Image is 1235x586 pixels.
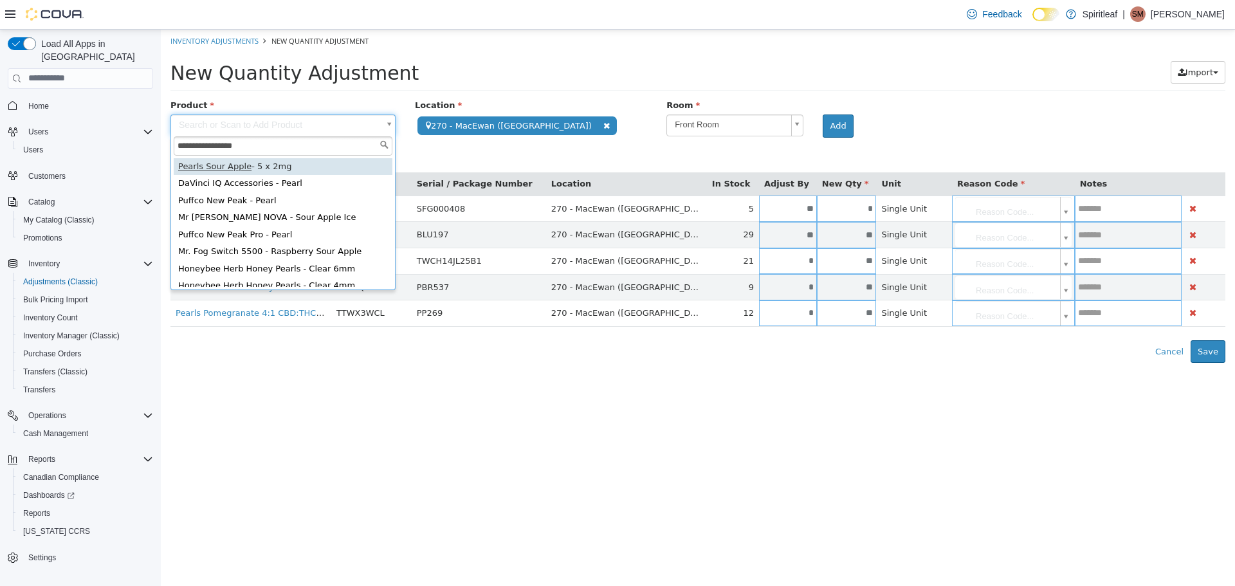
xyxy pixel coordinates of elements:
[23,367,87,377] span: Transfers (Classic)
[23,313,78,323] span: Inventory Count
[23,215,95,225] span: My Catalog (Classic)
[13,468,158,486] button: Canadian Compliance
[3,255,158,273] button: Inventory
[23,452,60,467] button: Reports
[18,346,87,362] a: Purchase Orders
[23,256,153,271] span: Inventory
[18,382,153,398] span: Transfers
[18,142,48,158] a: Users
[28,127,48,137] span: Users
[13,522,158,540] button: [US_STATE] CCRS
[23,490,75,500] span: Dashboards
[23,98,153,114] span: Home
[18,506,55,521] a: Reports
[13,129,232,146] div: - 5 x 2mg
[13,345,158,363] button: Purchase Orders
[18,230,153,246] span: Promotions
[28,259,60,269] span: Inventory
[1032,8,1059,21] input: Dark Mode
[23,385,55,395] span: Transfers
[23,295,88,305] span: Bulk Pricing Import
[1130,6,1146,22] div: Shelby M
[23,452,153,467] span: Reports
[18,470,104,485] a: Canadian Compliance
[17,132,91,142] span: Pearls Sour Apple
[18,426,153,441] span: Cash Management
[23,508,50,518] span: Reports
[18,274,153,289] span: Adjustments (Classic)
[18,142,153,158] span: Users
[28,101,49,111] span: Home
[23,408,153,423] span: Operations
[18,310,153,325] span: Inventory Count
[18,292,153,307] span: Bulk Pricing Import
[13,425,158,443] button: Cash Management
[36,37,153,63] span: Load All Apps in [GEOGRAPHIC_DATA]
[13,291,158,309] button: Bulk Pricing Import
[18,328,153,343] span: Inventory Manager (Classic)
[18,364,153,380] span: Transfers (Classic)
[28,410,66,421] span: Operations
[23,428,88,439] span: Cash Management
[1122,6,1125,22] p: |
[26,8,84,21] img: Cova
[18,488,80,503] a: Dashboards
[13,231,232,248] div: Honeybee Herb Honey Pearls - Clear 6mm
[13,363,158,381] button: Transfers (Classic)
[13,141,158,159] button: Users
[18,346,153,362] span: Purchase Orders
[13,381,158,399] button: Transfers
[13,163,232,180] div: Puffco New Peak - Pearl
[13,248,232,265] div: Honeybee Herb Honey Pearls - Clear 4mm
[23,194,60,210] button: Catalog
[18,212,100,228] a: My Catalog (Classic)
[962,1,1027,27] a: Feedback
[3,123,158,141] button: Users
[23,277,98,287] span: Adjustments (Classic)
[3,167,158,185] button: Customers
[23,168,153,184] span: Customers
[23,256,65,271] button: Inventory
[13,214,232,231] div: Mr. Fog Switch 5500 - Raspberry Sour Apple
[18,274,103,289] a: Adjustments (Classic)
[13,211,158,229] button: My Catalog (Classic)
[23,549,153,565] span: Settings
[18,310,83,325] a: Inventory Count
[18,292,93,307] a: Bulk Pricing Import
[18,506,153,521] span: Reports
[23,472,99,482] span: Canadian Compliance
[23,194,153,210] span: Catalog
[13,327,158,345] button: Inventory Manager (Classic)
[13,273,158,291] button: Adjustments (Classic)
[28,171,66,181] span: Customers
[23,526,90,536] span: [US_STATE] CCRS
[18,328,125,343] a: Inventory Manager (Classic)
[23,550,61,565] a: Settings
[28,553,56,563] span: Settings
[13,229,158,247] button: Promotions
[18,524,95,539] a: [US_STATE] CCRS
[18,230,68,246] a: Promotions
[18,470,153,485] span: Canadian Compliance
[18,212,153,228] span: My Catalog (Classic)
[982,8,1021,21] span: Feedback
[1151,6,1225,22] p: [PERSON_NAME]
[1132,6,1144,22] span: SM
[23,145,43,155] span: Users
[13,145,232,163] div: DaVinci IQ Accessories - Pearl
[3,407,158,425] button: Operations
[28,197,55,207] span: Catalog
[23,124,153,140] span: Users
[18,524,153,539] span: Washington CCRS
[18,488,153,503] span: Dashboards
[13,486,158,504] a: Dashboards
[23,331,120,341] span: Inventory Manager (Classic)
[3,450,158,468] button: Reports
[23,408,71,423] button: Operations
[18,426,93,441] a: Cash Management
[3,96,158,115] button: Home
[23,98,54,114] a: Home
[28,454,55,464] span: Reports
[23,233,62,243] span: Promotions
